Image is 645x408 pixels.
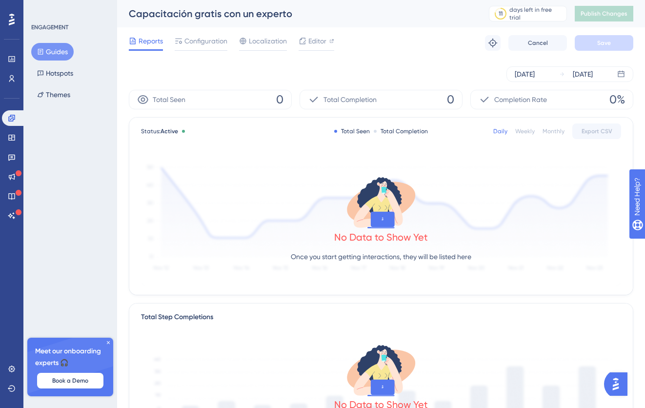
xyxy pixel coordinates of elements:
span: Meet our onboarding experts 🎧 [35,346,105,369]
span: 0% [609,92,625,107]
div: [DATE] [573,68,593,80]
span: Status: [141,127,178,135]
div: Total Step Completions [141,311,213,323]
div: Weekly [515,127,535,135]
span: Export CSV [582,127,612,135]
div: [DATE] [515,68,535,80]
iframe: UserGuiding AI Assistant Launcher [604,369,633,399]
span: Cancel [528,39,548,47]
div: Total Completion [374,127,428,135]
span: Book a Demo [52,377,88,385]
button: Cancel [508,35,567,51]
button: Publish Changes [575,6,633,21]
span: Need Help? [23,2,61,14]
span: Publish Changes [581,10,627,18]
span: 0 [447,92,454,107]
button: Themes [31,86,76,103]
div: Total Seen [334,127,370,135]
span: Save [597,39,611,47]
button: Hotspots [31,64,79,82]
span: Reports [139,35,163,47]
div: Capacitación gratis con un experto [129,7,464,20]
div: days left in free trial [509,6,564,21]
div: ENGAGEMENT [31,23,68,31]
button: Save [575,35,633,51]
span: Editor [308,35,326,47]
div: Daily [493,127,507,135]
div: Monthly [543,127,564,135]
button: Book a Demo [37,373,103,388]
span: Completion Rate [494,94,547,105]
span: 0 [276,92,283,107]
p: Once you start getting interactions, they will be listed here [291,251,471,263]
span: Localization [249,35,287,47]
span: Total Completion [323,94,377,105]
span: Active [161,128,178,135]
button: Export CSV [572,123,621,139]
button: Guides [31,43,74,61]
span: Configuration [184,35,227,47]
span: Total Seen [153,94,185,105]
div: 11 [499,10,503,18]
div: No Data to Show Yet [334,230,428,244]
